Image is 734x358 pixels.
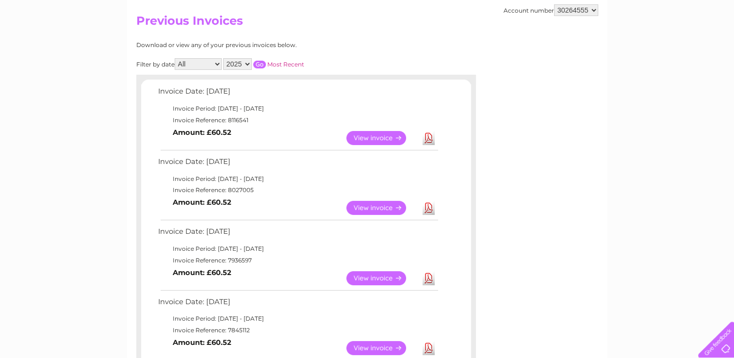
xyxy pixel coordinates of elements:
[423,271,435,285] a: Download
[136,14,598,33] h2: Previous Invoices
[138,5,597,47] div: Clear Business is a trading name of Verastar Limited (registered in [GEOGRAPHIC_DATA] No. 3667643...
[551,5,618,17] a: 0333 014 3131
[136,58,391,70] div: Filter by date
[346,341,418,355] a: View
[156,243,440,255] td: Invoice Period: [DATE] - [DATE]
[173,198,231,207] b: Amount: £60.52
[702,41,725,49] a: Log out
[563,41,582,49] a: Water
[156,225,440,243] td: Invoice Date: [DATE]
[346,271,418,285] a: View
[156,85,440,103] td: Invoice Date: [DATE]
[136,42,391,49] div: Download or view any of your previous invoices below.
[156,103,440,114] td: Invoice Period: [DATE] - [DATE]
[156,255,440,266] td: Invoice Reference: 7936597
[615,41,644,49] a: Telecoms
[156,313,440,325] td: Invoice Period: [DATE] - [DATE]
[156,184,440,196] td: Invoice Reference: 8027005
[156,173,440,185] td: Invoice Period: [DATE] - [DATE]
[346,131,418,145] a: View
[173,338,231,347] b: Amount: £60.52
[26,25,75,55] img: logo.png
[156,325,440,336] td: Invoice Reference: 7845112
[156,155,440,173] td: Invoice Date: [DATE]
[346,201,418,215] a: View
[267,61,304,68] a: Most Recent
[156,295,440,313] td: Invoice Date: [DATE]
[504,4,598,16] div: Account number
[156,114,440,126] td: Invoice Reference: 8116541
[173,128,231,137] b: Amount: £60.52
[650,41,664,49] a: Blog
[669,41,693,49] a: Contact
[173,268,231,277] b: Amount: £60.52
[423,201,435,215] a: Download
[423,341,435,355] a: Download
[587,41,609,49] a: Energy
[423,131,435,145] a: Download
